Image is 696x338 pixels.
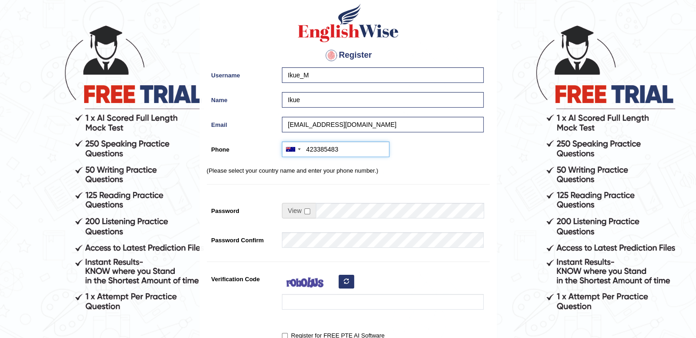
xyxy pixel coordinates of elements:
label: Username [207,67,278,80]
img: Logo of English Wise create a new account for intelligent practice with AI [296,2,400,44]
label: Email [207,117,278,129]
label: Password Confirm [207,232,278,245]
h4: Register [207,48,490,63]
input: Show/Hide Password [304,208,310,214]
input: +61 412 345 678 [282,142,389,157]
label: Phone [207,142,278,154]
label: Password [207,203,278,215]
p: (Please select your country name and enter your phone number.) [207,166,490,175]
div: Australia: +61 [282,142,303,157]
label: Verification Code [207,271,278,283]
label: Name [207,92,278,104]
